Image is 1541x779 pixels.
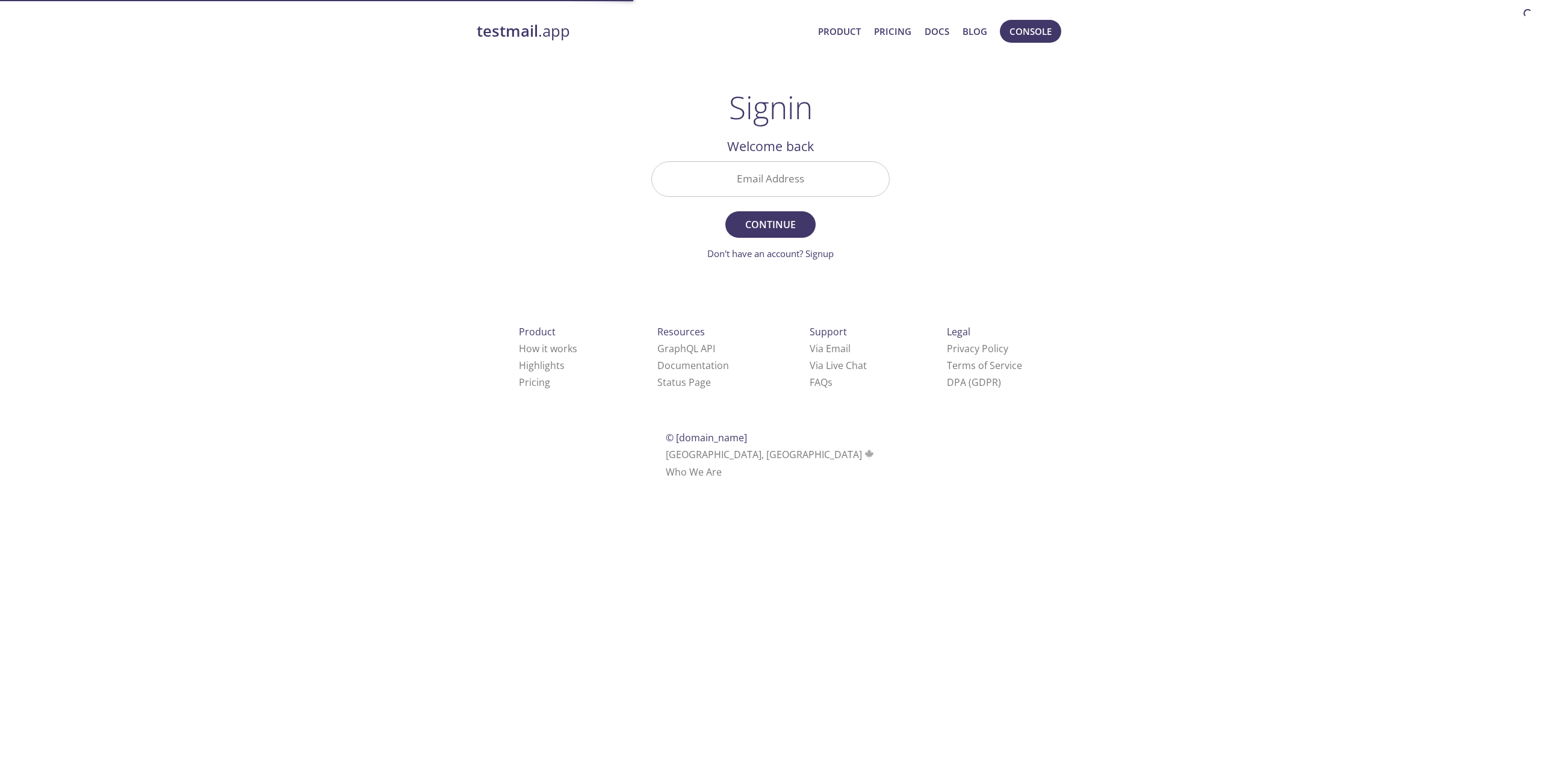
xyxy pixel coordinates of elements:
[810,325,847,338] span: Support
[947,325,970,338] span: Legal
[828,376,833,389] span: s
[657,376,711,389] a: Status Page
[707,247,834,259] a: Don't have an account? Signup
[519,359,565,372] a: Highlights
[657,342,715,355] a: GraphQL API
[519,376,550,389] a: Pricing
[874,23,911,39] a: Pricing
[810,376,833,389] a: FAQ
[810,359,867,372] a: Via Live Chat
[651,136,890,157] h2: Welcome back
[519,342,577,355] a: How it works
[1000,20,1061,43] button: Console
[657,325,705,338] span: Resources
[725,211,816,238] button: Continue
[519,325,556,338] span: Product
[818,23,861,39] a: Product
[947,342,1008,355] a: Privacy Policy
[477,21,808,42] a: testmail.app
[947,359,1022,372] a: Terms of Service
[925,23,949,39] a: Docs
[666,448,876,461] span: [GEOGRAPHIC_DATA], [GEOGRAPHIC_DATA]
[963,23,987,39] a: Blog
[1009,23,1052,39] span: Console
[477,20,538,42] strong: testmail
[666,465,722,479] a: Who We Are
[810,342,851,355] a: Via Email
[657,359,729,372] a: Documentation
[947,376,1001,389] a: DPA (GDPR)
[729,89,813,125] h1: Signin
[666,431,747,444] span: © [DOMAIN_NAME]
[739,216,802,233] span: Continue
